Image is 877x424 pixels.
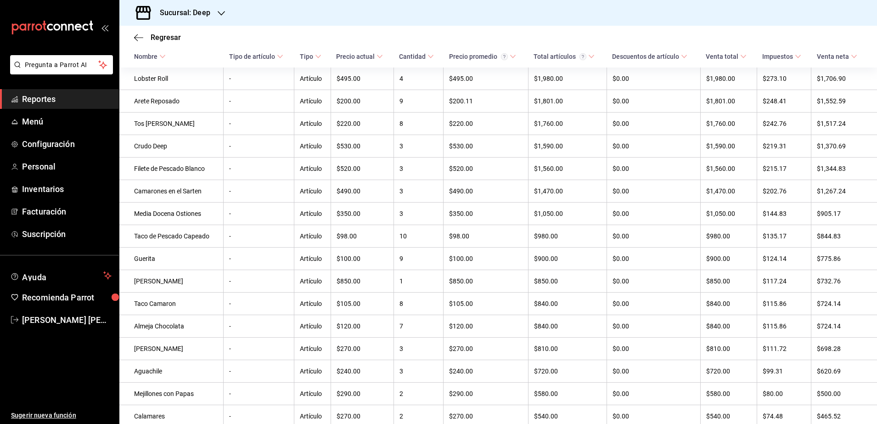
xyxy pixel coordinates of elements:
td: $290.00 [331,383,394,405]
td: - [224,68,294,90]
td: $144.83 [757,203,811,225]
td: Artículo [294,338,331,360]
div: Venta total [706,53,738,60]
td: 8 [394,113,444,135]
td: Artículo [294,180,331,203]
td: Lobster Roll [119,68,224,90]
span: Personal [22,160,112,173]
button: Regresar [134,33,181,42]
td: Artículo [294,135,331,158]
td: $115.86 [757,315,811,338]
td: $0.00 [607,158,700,180]
td: $1,560.00 [528,158,607,180]
div: Venta neta [817,53,849,60]
td: - [224,293,294,315]
div: Total artículos [534,53,586,60]
span: Total artículos [534,53,595,60]
td: Artículo [294,383,331,405]
span: Nombre [134,53,166,60]
td: Artículo [294,158,331,180]
td: - [224,203,294,225]
td: Almeja Chocolata [119,315,224,338]
td: Crudo Deep [119,135,224,158]
td: $0.00 [607,113,700,135]
td: - [224,113,294,135]
td: $900.00 [528,248,607,270]
td: $1,370.69 [811,135,877,158]
td: $905.17 [811,203,877,225]
td: $720.00 [700,360,757,383]
span: Impuestos [762,53,801,60]
td: $850.00 [444,270,528,293]
td: $215.17 [757,158,811,180]
td: $1,801.00 [528,90,607,113]
td: 3 [394,360,444,383]
td: $98.00 [331,225,394,248]
td: - [224,248,294,270]
td: 9 [394,248,444,270]
td: $202.76 [757,180,811,203]
td: $732.76 [811,270,877,293]
td: $844.83 [811,225,877,248]
td: $242.76 [757,113,811,135]
td: $1,980.00 [700,68,757,90]
td: $724.14 [811,293,877,315]
td: $1,760.00 [528,113,607,135]
span: Sugerir nueva función [11,411,112,420]
td: $99.31 [757,360,811,383]
td: $580.00 [528,383,607,405]
h3: Sucursal: Deep [152,7,210,18]
td: $840.00 [700,293,757,315]
td: $0.00 [607,180,700,203]
span: Ayuda [22,270,100,281]
td: $724.14 [811,315,877,338]
td: $98.00 [444,225,528,248]
td: - [224,90,294,113]
span: Precio promedio [449,53,516,60]
td: $495.00 [444,68,528,90]
td: $840.00 [700,315,757,338]
span: [PERSON_NAME] [PERSON_NAME] [PERSON_NAME] [22,314,112,326]
td: $290.00 [444,383,528,405]
td: 2 [394,383,444,405]
button: open_drawer_menu [101,24,108,31]
span: Tipo [300,53,321,60]
td: $720.00 [528,360,607,383]
td: - [224,135,294,158]
td: Filete de Pescado Blanco [119,158,224,180]
td: $240.00 [444,360,528,383]
td: Artículo [294,203,331,225]
td: $850.00 [528,270,607,293]
td: $100.00 [444,248,528,270]
td: $0.00 [607,360,700,383]
td: $105.00 [444,293,528,315]
td: $810.00 [528,338,607,360]
div: Precio actual [336,53,375,60]
td: 3 [394,180,444,203]
td: [PERSON_NAME] [119,338,224,360]
td: $0.00 [607,270,700,293]
td: - [224,225,294,248]
td: $0.00 [607,383,700,405]
td: - [224,180,294,203]
td: Artículo [294,248,331,270]
td: $80.00 [757,383,811,405]
span: Pregunta a Parrot AI [25,60,99,70]
span: Venta total [706,53,747,60]
div: Nombre [134,53,157,60]
td: $530.00 [331,135,394,158]
td: Taco de Pescado Capeado [119,225,224,248]
td: $220.00 [444,113,528,135]
td: $500.00 [811,383,877,405]
td: $0.00 [607,248,700,270]
td: $810.00 [700,338,757,360]
td: $1,706.90 [811,68,877,90]
td: $850.00 [700,270,757,293]
td: $1,470.00 [700,180,757,203]
td: - [224,338,294,360]
td: Taco Camaron [119,293,224,315]
td: $1,267.24 [811,180,877,203]
td: $520.00 [331,158,394,180]
td: Aguachile [119,360,224,383]
td: - [224,383,294,405]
